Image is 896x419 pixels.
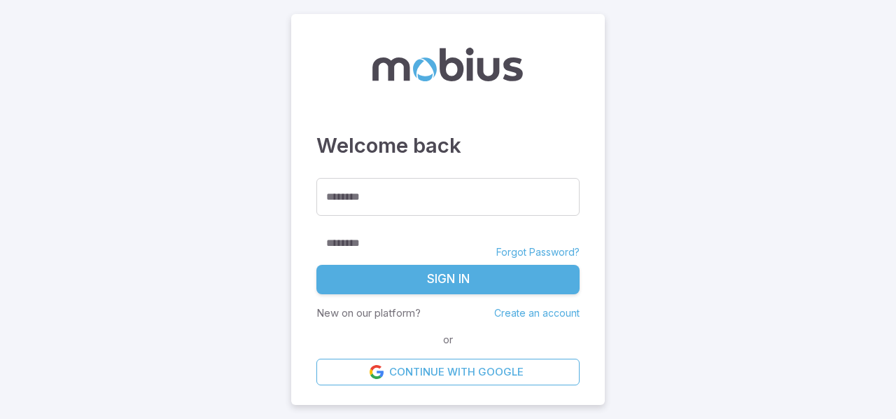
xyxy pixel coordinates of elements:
[316,265,580,294] button: Sign In
[496,245,580,259] a: Forgot Password?
[316,305,421,321] p: New on our platform?
[440,332,456,348] span: or
[316,359,580,385] a: Continue with Google
[494,307,580,319] a: Create an account
[316,130,580,161] h3: Welcome back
